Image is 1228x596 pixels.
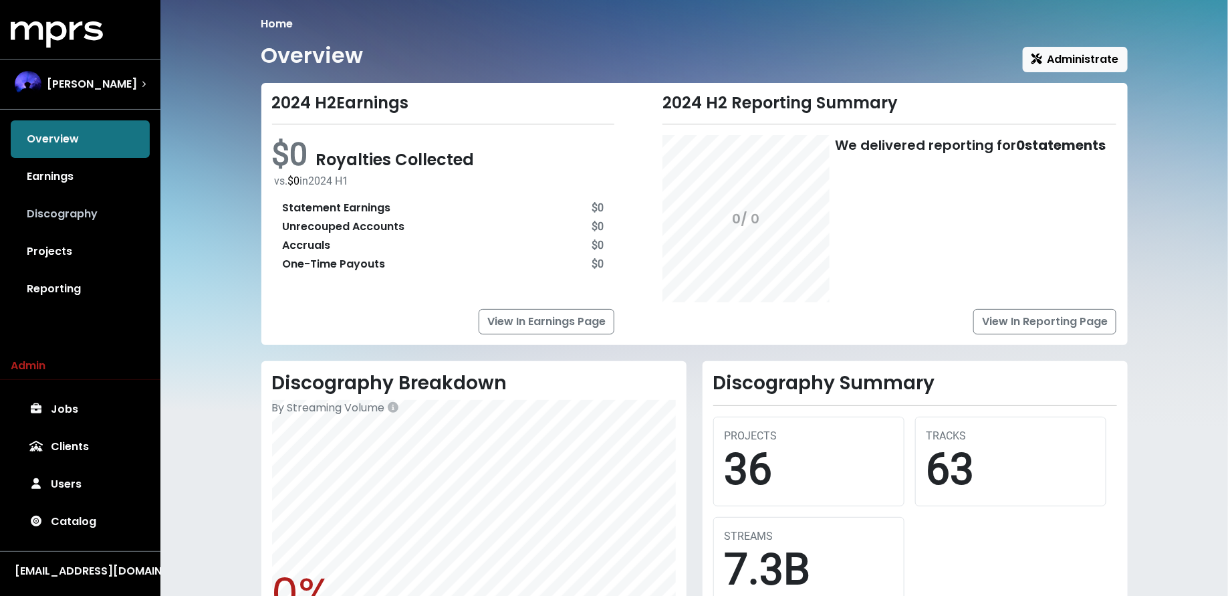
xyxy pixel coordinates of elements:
[11,428,150,466] a: Clients
[725,528,893,544] div: STREAMS
[1023,47,1128,72] button: Administrate
[1031,52,1119,67] span: Administrate
[11,233,150,270] a: Projects
[261,16,1128,32] nav: breadcrumb
[275,173,615,189] div: vs. in 2024 H1
[713,372,1117,395] h2: Discography Summary
[261,43,364,68] h1: Overview
[11,270,150,308] a: Reporting
[272,94,615,113] div: 2024 H2 Earnings
[316,148,475,171] span: Royalties Collected
[11,158,150,195] a: Earnings
[283,256,386,272] div: One-Time Payouts
[11,26,103,41] a: mprs logo
[11,503,150,540] a: Catalog
[283,219,405,235] div: Unrecouped Accounts
[592,219,604,235] div: $0
[272,400,385,415] span: By Streaming Volume
[47,76,137,92] span: [PERSON_NAME]
[592,237,604,254] div: $0
[479,309,614,334] a: View In Earnings Page
[272,372,676,395] h2: Discography Breakdown
[272,135,316,173] span: $0
[283,200,391,216] div: Statement Earnings
[11,563,150,580] button: [EMAIL_ADDRESS][DOMAIN_NAME]
[592,200,604,216] div: $0
[261,16,293,32] li: Home
[973,309,1116,334] a: View In Reporting Page
[725,544,893,596] div: 7.3B
[15,563,146,579] div: [EMAIL_ADDRESS][DOMAIN_NAME]
[725,444,893,496] div: 36
[288,175,300,187] span: $0
[15,71,41,98] img: The selected account / producer
[927,428,1095,444] div: TRACKS
[835,135,1106,155] div: We delivered reporting for
[927,444,1095,496] div: 63
[11,195,150,233] a: Discography
[11,466,150,503] a: Users
[725,428,893,444] div: PROJECTS
[1016,136,1106,155] b: 0 statements
[592,256,604,272] div: $0
[662,94,1116,113] div: 2024 H2 Reporting Summary
[11,391,150,428] a: Jobs
[283,237,331,254] div: Accruals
